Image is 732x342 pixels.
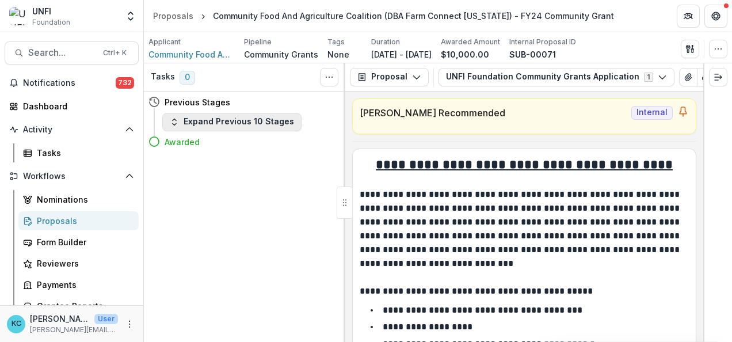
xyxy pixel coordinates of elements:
p: Internal Proposal ID [509,37,576,47]
a: Form Builder [18,233,139,252]
p: Duration [371,37,400,47]
a: Proposals [148,7,198,24]
div: Proposals [37,215,129,227]
button: Get Help [704,5,727,28]
a: Payments [18,275,139,294]
button: Toggle View Cancelled Tasks [320,68,338,86]
span: 732 [116,77,134,89]
div: Kristine Creveling [12,320,21,328]
div: Form Builder [37,236,129,248]
a: [PERSON_NAME] RecommendedInternal [352,98,696,134]
button: More [123,317,136,331]
p: [PERSON_NAME] Recommended [360,106,627,120]
button: Notifications732 [5,74,139,92]
p: Awarded Amount [441,37,500,47]
span: Activity [23,125,120,135]
p: [PERSON_NAME][EMAIL_ADDRESS][PERSON_NAME][DOMAIN_NAME] [30,325,118,335]
a: Community Food And Agriculture Coalition (DBA Farm Connect [US_STATE]) [148,48,235,60]
div: Reviewers [37,257,129,269]
div: UNFI [32,5,70,17]
p: None [327,48,349,60]
div: Community Food And Agriculture Coalition (DBA Farm Connect [US_STATE]) - FY24 Community Grant [213,10,614,22]
p: Applicant [148,37,181,47]
span: 0 [180,71,195,85]
a: Tasks [18,143,139,162]
a: Dashboard [5,97,139,116]
img: UNFI [9,7,28,25]
button: UNFI Foundation Community Grants Application1 [439,68,674,86]
button: Proposal [350,68,429,86]
h4: Awarded [165,136,200,148]
nav: breadcrumb [148,7,619,24]
p: Community Grants [244,48,318,60]
button: Partners [677,5,700,28]
button: View Attached Files [679,68,697,86]
div: Grantee Reports [37,300,129,312]
button: Open entity switcher [123,5,139,28]
span: Foundation [32,17,70,28]
h3: Tasks [151,72,175,82]
p: Tags [327,37,345,47]
button: Open Workflows [5,167,139,185]
span: Search... [28,47,96,58]
button: Expand right [709,68,727,86]
a: Proposals [18,211,139,230]
a: Nominations [18,190,139,209]
p: SUB-00071 [509,48,556,60]
p: $10,000.00 [441,48,489,60]
div: Proposals [153,10,193,22]
div: Dashboard [23,100,129,112]
button: Search... [5,41,139,64]
span: Workflows [23,172,120,181]
button: Expand Previous 10 Stages [162,113,302,131]
a: Grantee Reports [18,297,139,316]
h4: Previous Stages [165,96,230,108]
p: Pipeline [244,37,272,47]
div: Tasks [37,147,129,159]
button: Open Activity [5,120,139,139]
p: User [94,314,118,324]
p: [DATE] - [DATE] [371,48,432,60]
a: Reviewers [18,254,139,273]
div: Payments [37,279,129,291]
span: Notifications [23,78,116,88]
div: Nominations [37,193,129,206]
span: Internal [631,106,673,120]
div: Ctrl + K [101,47,129,59]
p: [PERSON_NAME] [30,313,90,325]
